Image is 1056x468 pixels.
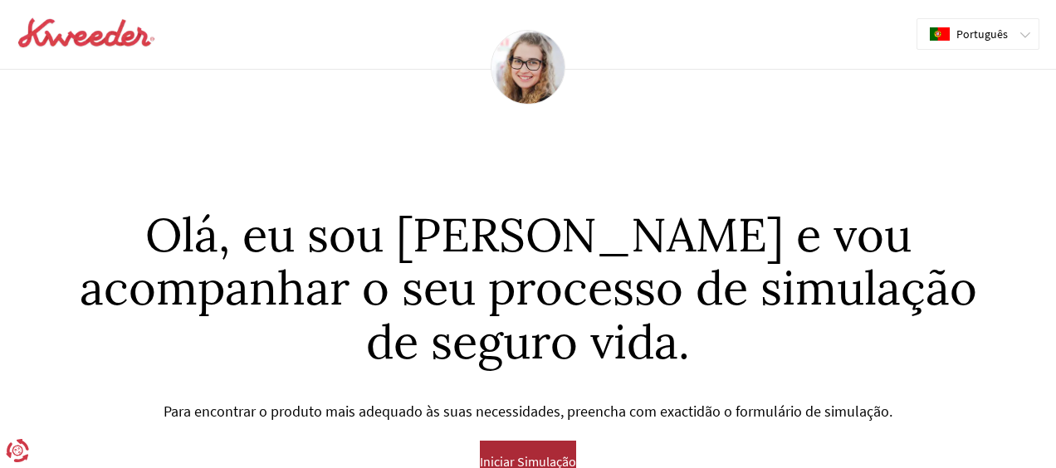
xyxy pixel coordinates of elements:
span: Português [956,27,1008,41]
a: logo [17,17,156,52]
h1: Olá, eu sou [PERSON_NAME] e vou acompanhar o seu processo de simulação de seguro vida. [71,208,985,368]
img: logo [17,17,156,50]
img: Magda [491,30,565,105]
p: Para encontrar o produto mais adequado às suas necessidades, preencha com exactidão o formulário ... [71,400,985,424]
